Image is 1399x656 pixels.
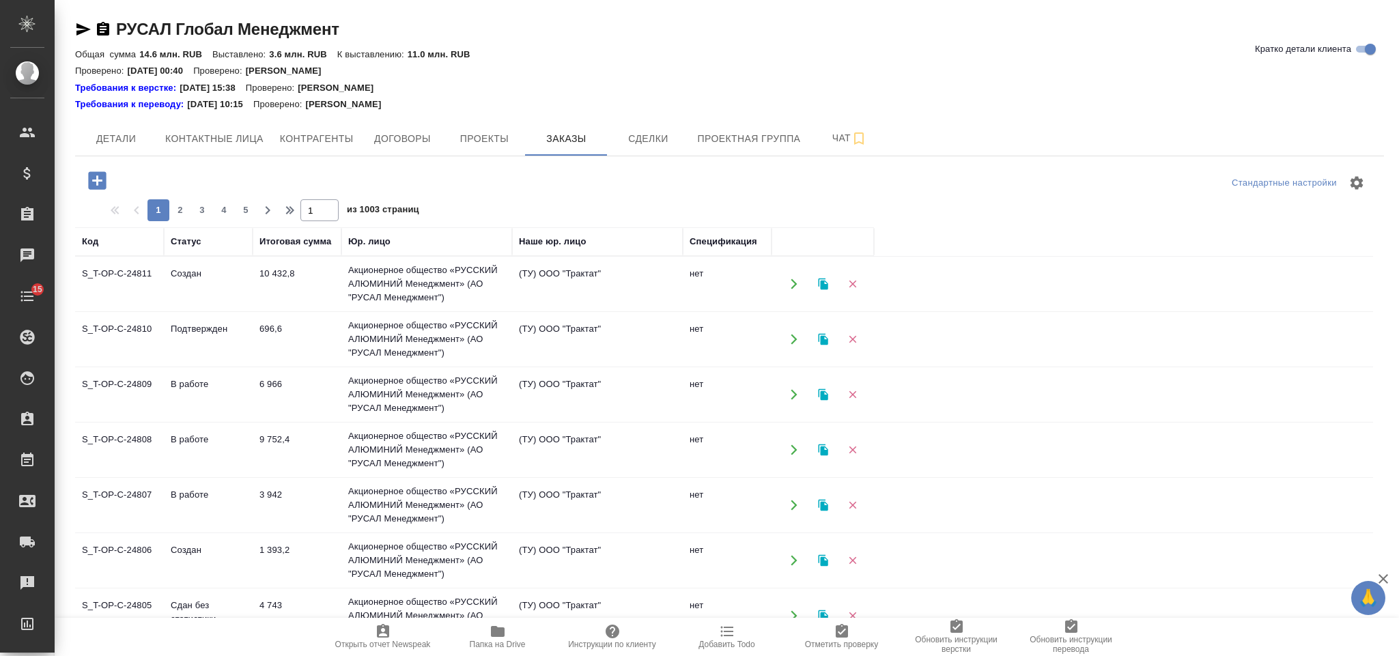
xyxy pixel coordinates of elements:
td: S_T-OP-C-24811 [75,260,164,308]
p: 14.6 млн. RUB [139,49,212,59]
td: (ТУ) ООО "Трактат" [512,592,683,640]
span: Кратко детали клиента [1255,42,1351,56]
p: 3.6 млн. RUB [269,49,337,59]
span: Контактные лица [165,130,264,147]
div: Нажми, чтобы открыть папку с инструкцией [75,98,187,111]
button: Удалить [838,381,866,409]
button: Удалить [838,270,866,298]
span: Настроить таблицу [1340,167,1373,199]
button: Открыть [780,602,808,630]
td: нет [683,537,772,584]
button: Отметить проверку [785,618,899,656]
button: Удалить [838,326,866,354]
button: Обновить инструкции верстки [899,618,1014,656]
p: [PERSON_NAME] [305,98,391,111]
p: Проверено: [75,66,128,76]
button: 2 [169,199,191,221]
td: 9 752,4 [253,426,341,474]
span: Открыть отчет Newspeak [335,640,431,649]
div: Статус [171,235,201,248]
a: Требования к верстке: [75,81,180,95]
td: S_T-OP-C-24805 [75,592,164,640]
span: Отметить проверку [805,640,878,649]
a: Требования к переводу: [75,98,187,111]
p: Выставлено: [212,49,269,59]
span: Контрагенты [280,130,354,147]
td: 696,6 [253,315,341,363]
button: Открыть [780,381,808,409]
p: Проверено: [246,81,298,95]
td: 4 743 [253,592,341,640]
td: 10 432,8 [253,260,341,308]
span: Чат [817,130,882,147]
a: 15 [3,279,51,313]
span: Обновить инструкции перевода [1022,635,1120,654]
button: Инструкции по клиенту [555,618,670,656]
p: Общая сумма [75,49,139,59]
div: Код [82,235,98,248]
button: Удалить [838,602,866,630]
span: Проекты [451,130,517,147]
button: Добавить Todo [670,618,785,656]
button: Добавить проект [79,167,116,195]
span: 2 [169,203,191,217]
div: Спецификация [690,235,757,248]
p: [PERSON_NAME] [246,66,332,76]
span: Папка на Drive [470,640,526,649]
td: Акционерное общество «РУССКИЙ АЛЮМИНИЙ Менеджмент» (АО "РУСАЛ Менеджмент") [341,423,512,477]
td: (ТУ) ООО "Трактат" [512,537,683,584]
button: 🙏 [1351,581,1385,615]
button: Открыть [780,436,808,464]
td: Подтвержден [164,315,253,363]
span: 5 [235,203,257,217]
p: Проверено: [193,66,246,76]
span: Инструкции по клиенту [568,640,656,649]
td: В работе [164,481,253,529]
button: 5 [235,199,257,221]
span: 3 [191,203,213,217]
td: (ТУ) ООО "Трактат" [512,426,683,474]
span: 4 [213,203,235,217]
td: Сдан без статистики [164,592,253,640]
td: нет [683,592,772,640]
p: [DATE] 15:38 [180,81,246,95]
p: Проверено: [253,98,306,111]
button: Удалить [838,436,866,464]
td: Акционерное общество «РУССКИЙ АЛЮМИНИЙ Менеджмент» (АО "РУСАЛ Менеджмент") [341,588,512,643]
span: Детали [83,130,149,147]
td: S_T-OP-C-24809 [75,371,164,418]
button: 3 [191,199,213,221]
td: 6 966 [253,371,341,418]
div: Нажми, чтобы открыть папку с инструкцией [75,81,180,95]
p: [DATE] 10:15 [187,98,253,111]
td: (ТУ) ООО "Трактат" [512,371,683,418]
td: нет [683,260,772,308]
p: [PERSON_NAME] [298,81,384,95]
td: нет [683,315,772,363]
button: Клонировать [809,602,837,630]
span: 🙏 [1357,584,1380,612]
div: split button [1228,173,1340,194]
div: Итоговая сумма [259,235,331,248]
button: Клонировать [809,436,837,464]
td: Акционерное общество «РУССКИЙ АЛЮМИНИЙ Менеджмент» (АО "РУСАЛ Менеджмент") [341,533,512,588]
div: Юр. лицо [348,235,391,248]
span: Сделки [615,130,681,147]
td: (ТУ) ООО "Трактат" [512,260,683,308]
td: 1 393,2 [253,537,341,584]
a: РУСАЛ Глобал Менеджмент [116,20,339,38]
button: Скопировать ссылку для ЯМессенджера [75,21,91,38]
td: S_T-OP-C-24810 [75,315,164,363]
button: Клонировать [809,326,837,354]
td: нет [683,426,772,474]
td: S_T-OP-C-24807 [75,481,164,529]
svg: Подписаться [851,130,867,147]
p: 11.0 млн. RUB [408,49,481,59]
button: Открыть [780,326,808,354]
span: Добавить Todo [698,640,754,649]
p: К выставлению: [337,49,408,59]
td: В работе [164,371,253,418]
td: Создан [164,537,253,584]
div: Наше юр. лицо [519,235,587,248]
span: Проектная группа [697,130,800,147]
